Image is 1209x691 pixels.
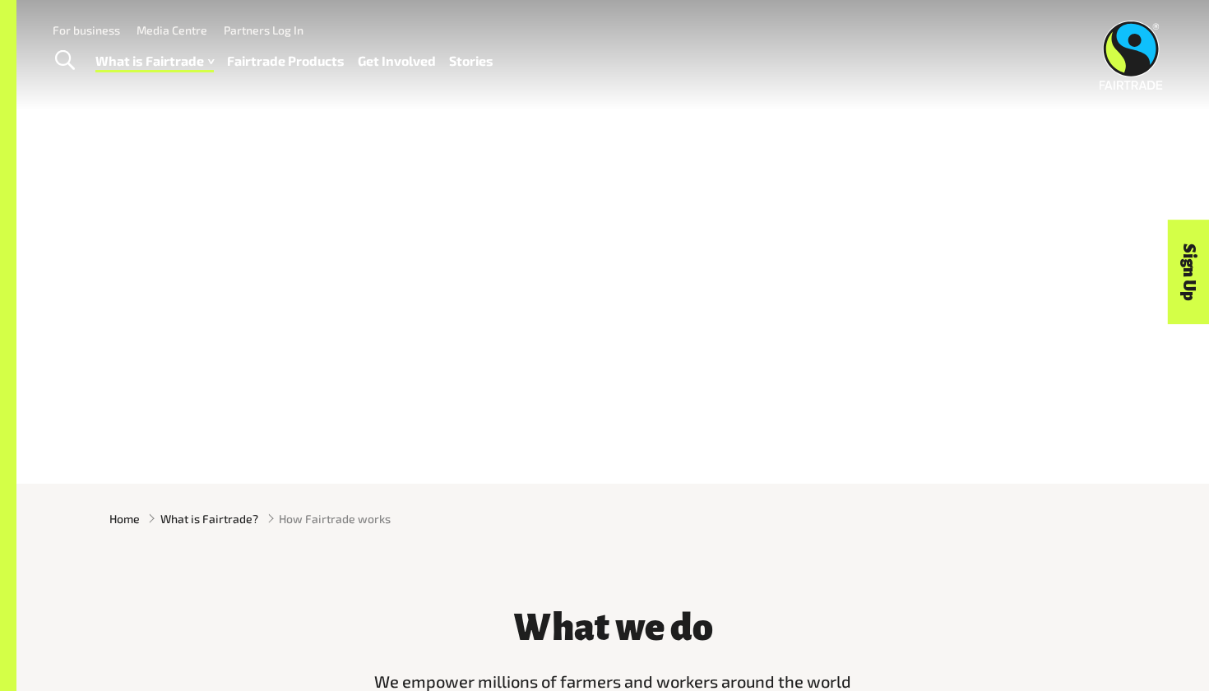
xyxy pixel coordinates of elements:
a: Get Involved [358,49,436,73]
img: Fairtrade Australia New Zealand logo [1100,21,1163,90]
a: Stories [449,49,493,73]
a: Partners Log In [224,23,303,37]
a: Media Centre [137,23,207,37]
a: For business [53,23,120,37]
a: Fairtrade Products [227,49,345,73]
a: What is Fairtrade [95,49,214,73]
span: How Fairtrade works [279,510,391,527]
a: Home [109,510,140,527]
h3: What we do [366,607,859,648]
a: What is Fairtrade? [160,510,258,527]
a: Toggle Search [44,40,85,81]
